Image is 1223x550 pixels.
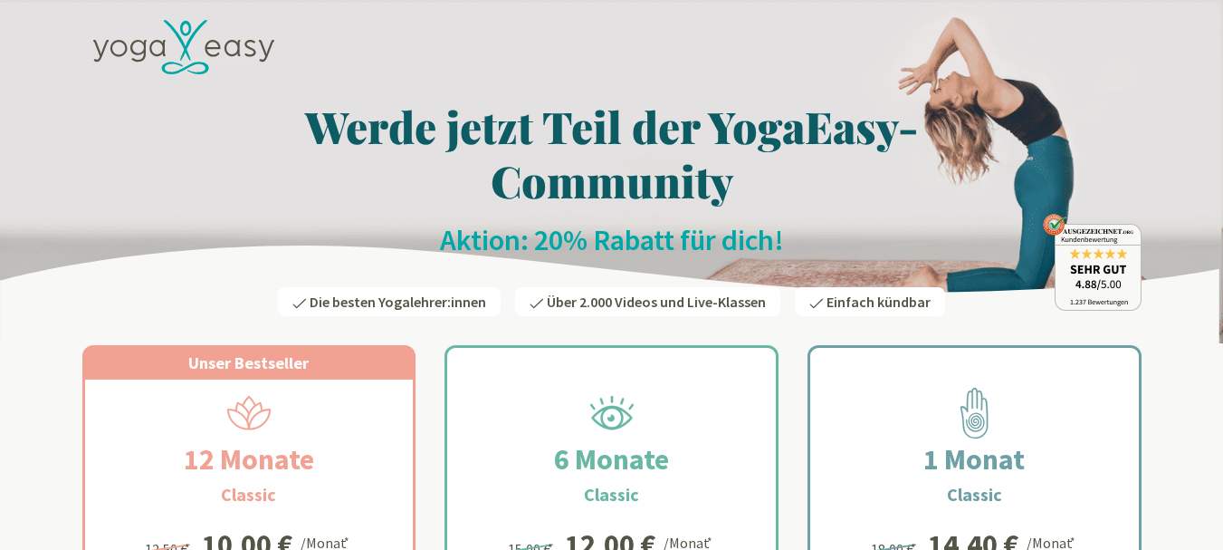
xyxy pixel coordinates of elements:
h1: Werde jetzt Teil der YogaEasy-Community [82,99,1142,207]
span: Über 2.000 Videos und Live-Klassen [547,293,766,311]
h2: 12 Monate [140,438,358,481]
h3: Classic [584,481,639,508]
h3: Classic [947,481,1002,508]
img: ausgezeichnet_badge.png [1043,214,1142,311]
span: Die besten Yogalehrer:innen [310,293,486,311]
span: Einfach kündbar [826,293,931,311]
h2: Aktion: 20% Rabatt für dich! [82,222,1142,258]
span: Unser Bestseller [188,352,309,373]
h3: Classic [221,481,276,508]
h2: 1 Monat [880,438,1068,481]
h2: 6 Monate [511,438,712,481]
